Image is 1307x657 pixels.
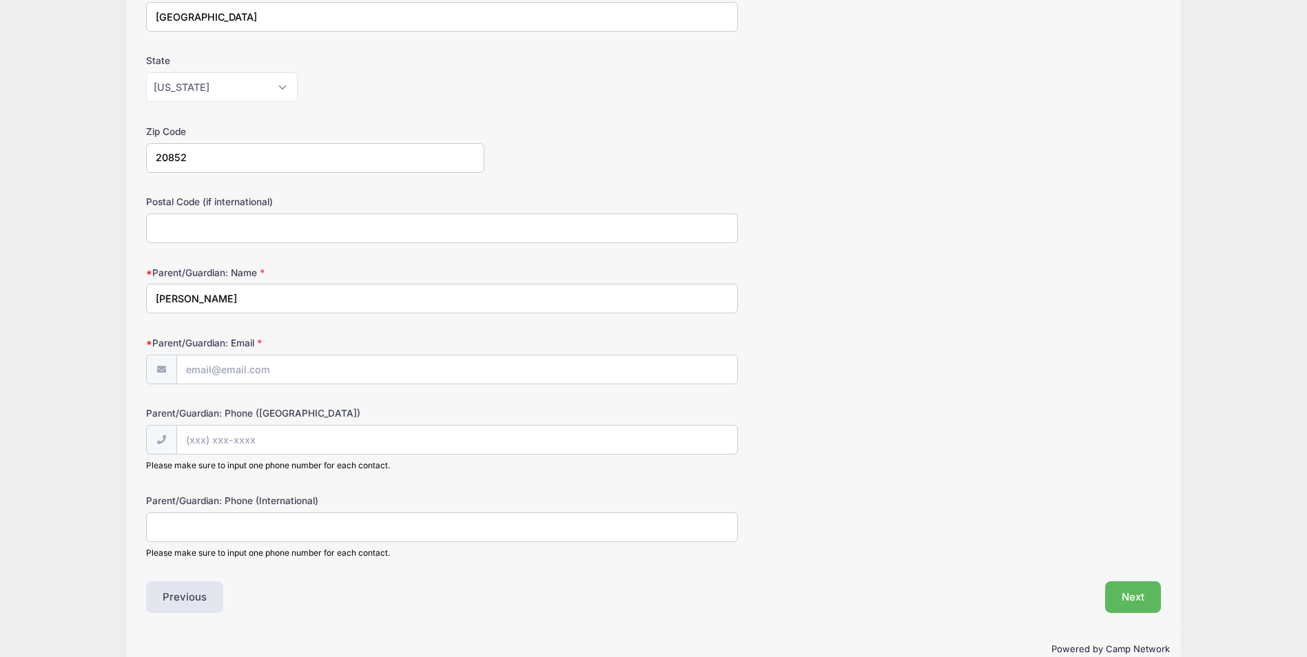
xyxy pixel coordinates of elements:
[146,547,738,559] div: Please make sure to input one phone number for each contact.
[176,425,739,455] input: (xxx) xxx-xxxx
[146,581,223,613] button: Previous
[146,54,484,67] label: State
[137,643,1169,656] p: Powered by Camp Network
[146,195,484,209] label: Postal Code (if international)
[146,406,484,420] label: Parent/Guardian: Phone ([GEOGRAPHIC_DATA])
[146,266,484,280] label: Parent/Guardian: Name
[176,355,739,384] input: email@email.com
[146,125,484,138] label: Zip Code
[146,336,484,350] label: Parent/Guardian: Email
[146,459,738,472] div: Please make sure to input one phone number for each contact.
[146,494,484,508] label: Parent/Guardian: Phone (International)
[146,143,484,173] input: xxxxx
[1105,581,1161,613] button: Next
